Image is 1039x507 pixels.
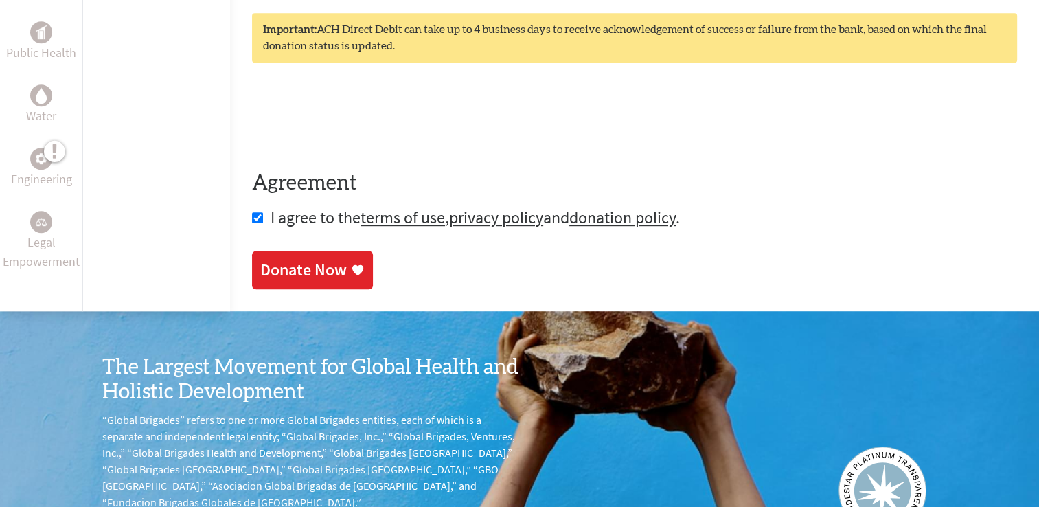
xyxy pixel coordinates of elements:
a: WaterWater [26,84,56,126]
a: Legal EmpowermentLegal Empowerment [3,211,80,271]
h3: The Largest Movement for Global Health and Holistic Development [102,355,520,405]
img: Engineering [36,153,47,164]
a: Public HealthPublic Health [6,21,76,63]
div: ACH Direct Debit can take up to 4 business days to receive acknowledgement of success or failure ... [252,13,1017,63]
a: EngineeringEngineering [11,148,72,189]
a: terms of use [361,207,445,228]
div: Water [30,84,52,106]
div: Legal Empowerment [30,211,52,233]
div: Public Health [30,21,52,43]
p: Water [26,106,56,126]
a: privacy policy [449,207,543,228]
div: Engineering [30,148,52,170]
a: Donate Now [252,251,373,289]
img: Water [36,88,47,104]
a: donation policy [569,207,676,228]
span: I agree to the , and . [271,207,680,228]
iframe: reCAPTCHA [252,90,461,144]
img: Legal Empowerment [36,218,47,226]
p: Legal Empowerment [3,233,80,271]
p: Engineering [11,170,72,189]
p: Public Health [6,43,76,63]
strong: Important: [263,24,317,35]
img: Public Health [36,25,47,39]
h4: Agreement [252,171,1017,196]
div: Donate Now [260,259,347,281]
